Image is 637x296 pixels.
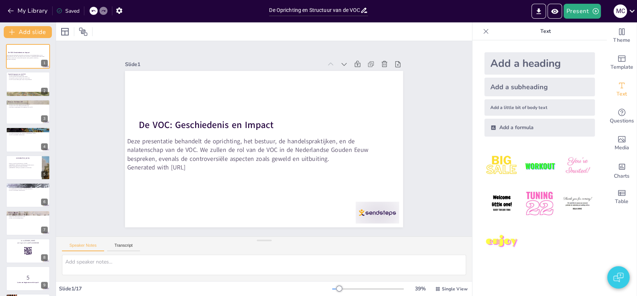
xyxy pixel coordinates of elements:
[607,49,637,76] div: Add ready made slides
[442,286,468,292] span: Single View
[607,103,637,130] div: Get real-time input from your audience
[522,149,557,183] img: 2.jpeg
[8,128,48,131] p: Belangrijkste Handel
[8,106,48,108] p: Het bestuur weerspiegelt de complexiteit van de VOC
[8,242,48,244] p: and login with code
[563,4,601,19] button: Present
[41,88,48,94] div: 2
[8,165,48,167] p: Batavia vergrootte de invloed van de VOC
[484,149,519,183] img: 1.jpeg
[6,100,50,124] div: 3
[8,76,48,77] p: De VOC had een monopolie op de handel
[127,137,377,163] p: Deze presentatie behandelt de oprichting, het bestuur, de handelspraktijken, en de nalatenschap v...
[17,281,38,283] strong: Laten we beginnen met de quiz!
[8,73,48,75] p: Oprichtingsjaar van de VOC
[8,217,48,219] p: Ethiek van de handelspraktijken
[8,102,48,104] p: Het bestuur bestond uit 17 bewindhebbers
[8,74,48,76] p: De VOC werd opgericht in [DATE]
[6,127,50,152] div: 4
[613,4,627,19] button: M C
[8,240,48,242] p: Go to
[139,119,273,131] strong: De VOC: Geschiedenis en Impact
[8,134,48,135] p: De VOC ontwikkelde handelsroutes
[484,99,595,116] div: Add a little bit of body text
[16,157,56,159] p: [GEOGRAPHIC_DATA]
[8,213,48,215] p: De VOC gebruikte militair geweld
[4,26,52,38] button: Add slide
[8,77,48,79] p: De oprichting was een reactie op concurrentie
[6,44,50,69] div: 1
[8,163,48,164] p: Batavia werd de hoofdvestiging in [DATE]
[607,130,637,157] div: Add images, graphics, shapes or video
[59,26,71,38] div: Layout
[492,22,599,40] p: Text
[615,197,628,206] span: Table
[79,27,88,36] span: Position
[547,4,562,19] button: Preview Presentation
[6,239,50,263] div: 8
[6,155,50,180] div: 5
[8,101,48,103] p: Bestuur: De Heren XVII
[56,7,79,15] div: Saved
[41,171,48,178] div: 5
[8,130,48,131] p: De VOC handelde in specerijen
[607,76,637,103] div: Add text boxes
[8,186,48,187] p: De VOC had handelsposten in verschillende gebieden
[8,190,48,191] p: De VOC ontwikkelde handelsrelaties
[607,157,637,184] div: Add charts and graphs
[522,186,557,221] img: 5.jpeg
[484,186,519,221] img: 4.jpeg
[484,78,595,96] div: Add a subheading
[8,215,48,216] p: Gewelddadige conflicten met lokale bevolking
[8,78,48,80] p: De VOC was een belangrijke stap in de geschiedenis
[8,167,48,168] p: [GEOGRAPHIC_DATA] als voorbeeld van kolonisatie
[41,199,48,205] div: 6
[484,119,595,137] div: Add a formula
[107,243,140,251] button: Transcript
[8,105,48,106] p: De Heren XVII namen belangrijke beslissingen
[41,143,48,150] div: 4
[411,285,429,292] div: 39 %
[610,117,634,125] span: Questions
[8,131,48,133] p: De VOC breidde zijn assortiment uit
[8,103,48,105] p: De Heren XVII waren verspreid over zes kamers
[484,224,519,259] img: 7.jpeg
[615,144,629,152] span: Media
[560,186,595,221] img: 6.jpeg
[6,54,46,59] p: Deze presentatie behandelt de oprichting, het bestuur, de handelspraktijken, en de nalatenschap v...
[8,274,48,282] p: 5
[607,184,637,211] div: Add a table
[8,188,48,190] p: De handelsposten bevorderden culturele uitwisseling
[24,240,35,242] strong: [DOMAIN_NAME]
[531,4,546,19] button: Export to PowerPoint
[8,216,48,218] p: Geweld als schaduwzijde van succes
[41,115,48,122] div: 3
[6,59,46,60] p: Generated with [URL]
[8,184,48,186] p: Handelsposten
[616,90,627,98] span: Text
[41,227,48,233] div: 7
[614,172,630,180] span: Charts
[6,183,50,208] div: 6
[8,164,48,165] p: [GEOGRAPHIC_DATA] was een belangrijk handelscentrum
[8,187,48,188] p: De handelsposten hielpen het netwerk uit te breiden
[611,63,633,71] span: Template
[125,61,322,68] div: Slide 1
[59,285,332,292] div: Slide 1 / 17
[6,5,51,17] button: My Library
[6,211,50,235] div: 7
[8,52,29,53] strong: De VOC: Geschiedenis en Impact
[6,72,50,96] div: 2
[41,254,48,261] div: 8
[41,282,48,289] div: 9
[6,266,50,291] div: 9
[613,4,627,18] div: M C
[269,5,360,16] input: Insert title
[560,149,595,183] img: 3.jpeg
[41,60,48,66] div: 1
[8,212,48,214] p: VOC en Geweld
[127,163,377,171] p: Generated with [URL]
[62,243,104,251] button: Speaker Notes
[8,133,48,134] p: De handel droeg bij aan de welvaart in [GEOGRAPHIC_DATA]
[613,36,630,44] span: Theme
